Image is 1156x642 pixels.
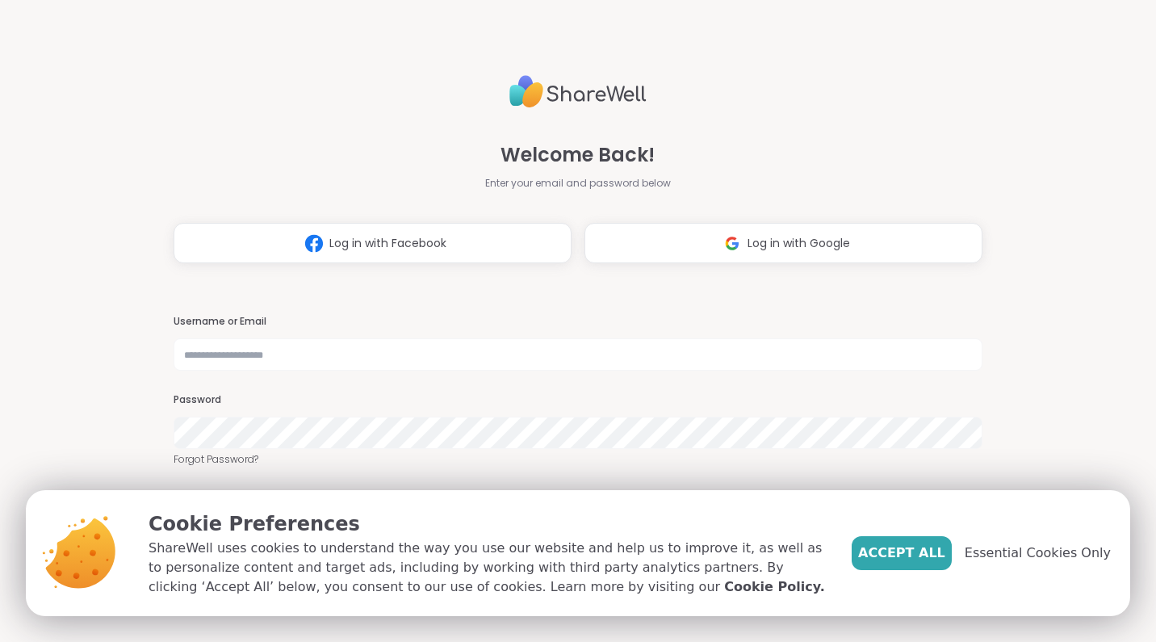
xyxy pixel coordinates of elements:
span: Log in with Facebook [329,235,446,252]
button: Log in with Google [584,223,982,263]
span: Log in with Google [748,235,850,252]
a: Forgot Password? [174,452,982,467]
img: ShareWell Logo [509,69,647,115]
img: ShareWell Logomark [299,229,329,258]
button: Log in with Facebook [174,223,572,263]
p: Cookie Preferences [149,510,826,539]
span: Accept All [858,543,945,563]
p: ShareWell uses cookies to understand the way you use our website and help us to improve it, as we... [149,539,826,597]
a: Cookie Policy. [724,577,824,597]
h3: Username or Email [174,315,982,329]
h3: Password [174,393,982,407]
button: Accept All [852,536,952,570]
span: Enter your email and password below [485,176,671,191]
span: Welcome Back! [501,141,655,170]
img: ShareWell Logomark [717,229,748,258]
span: Essential Cookies Only [965,543,1111,563]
